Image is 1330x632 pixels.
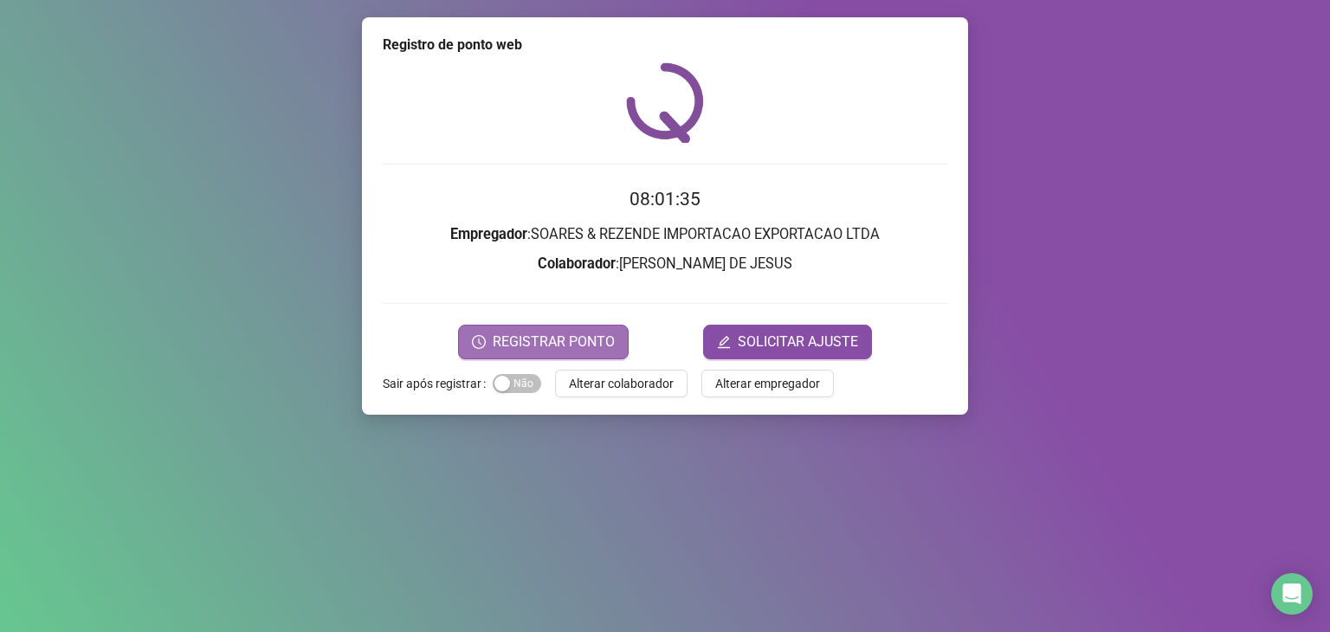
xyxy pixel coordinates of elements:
strong: Colaborador [538,255,616,272]
span: edit [717,335,731,349]
button: REGISTRAR PONTO [458,325,629,359]
span: SOLICITAR AJUSTE [738,332,858,352]
label: Sair após registrar [383,370,493,397]
span: Alterar empregador [715,374,820,393]
button: editSOLICITAR AJUSTE [703,325,872,359]
h3: : [PERSON_NAME] DE JESUS [383,253,947,275]
div: Registro de ponto web [383,35,947,55]
img: QRPoint [626,62,704,143]
div: Open Intercom Messenger [1271,573,1313,615]
span: REGISTRAR PONTO [493,332,615,352]
time: 08:01:35 [629,189,701,210]
button: Alterar empregador [701,370,834,397]
h3: : SOARES & REZENDE IMPORTACAO EXPORTACAO LTDA [383,223,947,246]
strong: Empregador [450,226,527,242]
span: clock-circle [472,335,486,349]
span: Alterar colaborador [569,374,674,393]
button: Alterar colaborador [555,370,688,397]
